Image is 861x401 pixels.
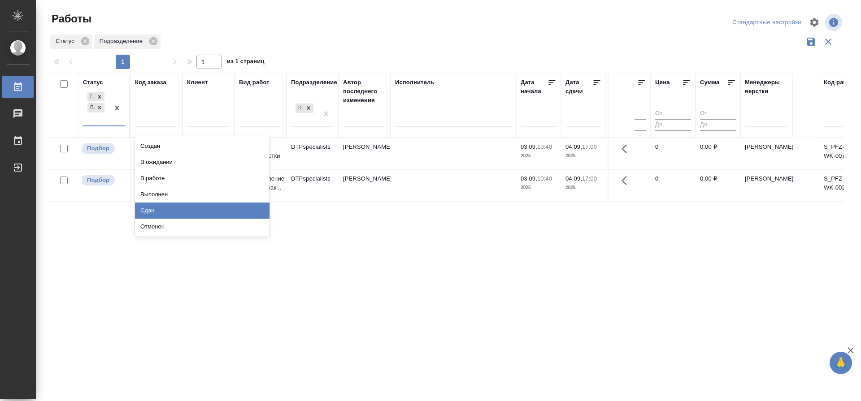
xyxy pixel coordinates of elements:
td: [PERSON_NAME] [339,170,391,201]
div: Вид работ [239,78,270,87]
td: 0,00 ₽ [696,138,740,169]
p: 04.09, [565,175,582,182]
div: В работе [135,170,270,186]
button: Здесь прячутся важные кнопки [616,170,638,191]
button: Сбросить фильтры [820,33,837,50]
td: 0 [651,138,696,169]
p: Статус [56,37,78,46]
div: Дата сдачи [565,78,592,96]
div: Цена [655,78,670,87]
p: 2025 [521,183,557,192]
div: В ожидании [135,154,270,170]
div: DTPspecialists [295,103,314,114]
p: 03.09, [521,175,537,182]
div: Подбор [87,103,95,112]
td: [PERSON_NAME] [339,138,391,169]
button: 🙏 [830,352,852,374]
p: Восстановление сложного мак... [239,174,282,192]
div: Дата начала [521,78,548,96]
p: 2025 [521,151,557,160]
div: Автор последнего изменения [343,78,386,105]
span: Работы [49,12,91,26]
p: 2025 [565,183,601,192]
div: Сумма [700,78,719,87]
div: Клиент [187,78,208,87]
p: Подбор [87,144,109,153]
button: Здесь прячутся важные кнопки [616,138,638,160]
p: 10:40 [537,143,552,150]
p: [PERSON_NAME] [745,142,788,151]
p: Подразделение [100,37,146,46]
td: 1 [606,138,651,169]
div: Исполнитель [395,78,435,87]
input: От [655,108,691,120]
div: Сдан [135,203,270,219]
input: От [700,108,736,120]
p: 17:00 [582,143,597,150]
span: Настроить таблицу [804,12,825,33]
div: Код заказа [135,78,166,87]
div: DTPspecialists [296,103,304,113]
div: Подразделение [291,78,337,87]
div: Статус [50,34,92,49]
div: Создан [135,138,270,154]
div: Готов к работе [87,92,95,102]
input: До [700,119,736,130]
p: [PERSON_NAME] [745,174,788,183]
td: 0,00 ₽ [696,170,740,201]
td: DTPspecialists [287,138,339,169]
p: Подбор [87,176,109,185]
td: 25 [606,170,651,201]
span: 🙏 [833,354,848,372]
div: Статус [83,78,103,87]
p: 2025 [565,151,601,160]
td: DTPspecialists [287,170,339,201]
div: Подразделение [94,34,161,49]
div: Менеджеры верстки [745,78,788,96]
p: 10:40 [537,175,552,182]
div: split button [730,16,804,30]
p: 17:00 [582,175,597,182]
p: 04.09, [565,143,582,150]
p: 03.09, [521,143,537,150]
div: Отменен [135,219,270,235]
td: 0 [651,170,696,201]
input: До [655,119,691,130]
span: из 1 страниц [227,56,265,69]
div: Выполнен [135,186,270,203]
div: Можно подбирать исполнителей [81,174,125,186]
div: Код работы [824,78,858,87]
div: Можно подбирать исполнителей [81,142,125,155]
span: Посмотреть информацию [825,14,844,31]
button: Сохранить фильтры [803,33,820,50]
